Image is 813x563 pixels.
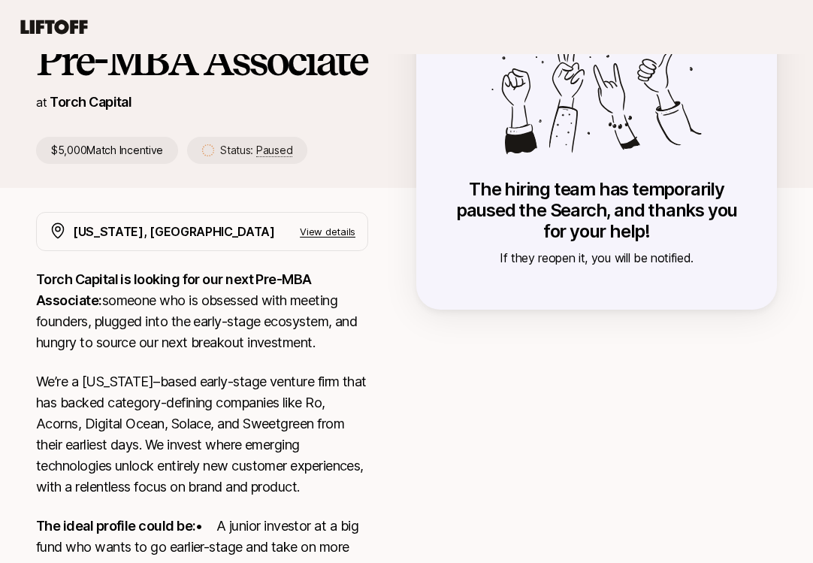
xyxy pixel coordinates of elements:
[73,222,275,241] p: [US_STATE], [GEOGRAPHIC_DATA]
[36,92,47,112] p: at
[256,144,292,157] span: Paused
[36,137,178,164] p: $5,000 Match Incentive
[220,141,292,159] p: Status:
[36,269,368,353] p: someone who is obsessed with meeting founders, plugged into the early-stage ecosystem, and hungry...
[300,224,355,239] p: View details
[36,271,314,308] strong: Torch Capital is looking for our next Pre-MBA Associate:
[50,94,131,110] a: Torch Capital
[36,371,368,498] p: We’re a [US_STATE]–based early-stage venture firm that has backed category-defining companies lik...
[36,38,368,83] h1: Pre-MBA Associate
[446,179,747,242] p: The hiring team has temporarily paused the Search, and thanks you for your help!
[446,248,747,268] p: If they reopen it, you will be notified.
[36,518,195,534] strong: The ideal profile could be:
